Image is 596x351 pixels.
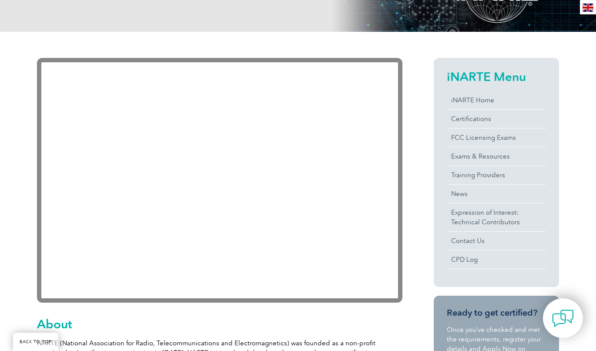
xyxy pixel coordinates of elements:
a: BACK TO TOP [13,333,58,351]
a: Certifications [447,110,546,128]
a: FCC Licensing Exams [447,128,546,147]
a: News [447,185,546,203]
a: CPD Log [447,250,546,269]
a: Training Providers [447,166,546,184]
img: contact-chat.png [552,307,574,329]
h3: Ready to get certified? [447,307,546,318]
a: Exams & Resources [447,147,546,165]
h2: About [37,317,402,331]
a: Contact Us [447,232,546,250]
a: Expression of Interest:Technical Contributors [447,203,546,231]
h2: iNARTE Menu [447,70,546,84]
iframe: YouTube video player [37,58,402,303]
img: en [583,3,593,12]
a: iNARTE Home [447,91,546,109]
